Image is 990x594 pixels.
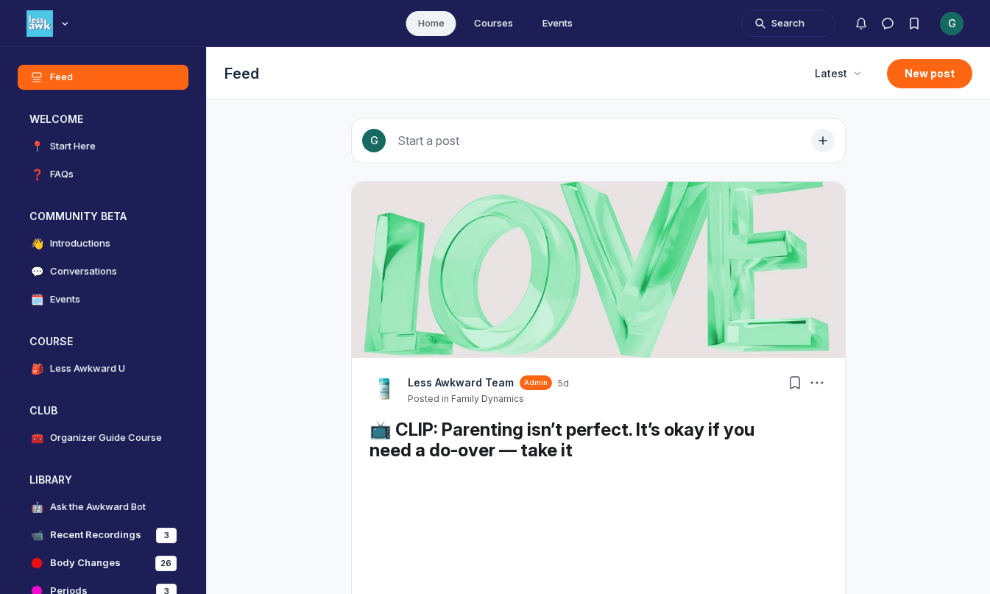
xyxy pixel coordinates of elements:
[29,361,44,376] span: 🎒
[29,236,44,251] span: 👋
[50,70,73,85] h4: Feed
[29,473,72,487] h3: LIBRARY
[351,118,846,163] button: Start a post
[370,375,399,405] a: View Less Awkward Team profile
[362,129,386,152] div: G
[50,139,96,154] h4: Start Here
[940,12,964,35] button: User menu options
[18,287,188,312] a: 🗓️Events
[18,107,188,131] button: WELCOMECollapse space
[50,264,117,279] h4: Conversations
[50,500,146,515] h4: Ask the Awkward Bot
[815,66,847,81] span: Latest
[370,419,754,461] a: 📺 CLIP: Parenting isn’t perfect. It’s okay if you need a do-over — take it
[26,9,72,38] button: Less Awkward Hub logo
[531,11,584,36] a: Events
[18,205,188,228] button: COMMUNITY BETACollapse space
[50,167,74,182] h4: FAQs
[29,209,127,224] h3: COMMUNITY BETA
[50,528,141,542] h4: Recent Recordings
[397,133,459,148] span: Start a post
[224,63,794,84] h1: Feed
[18,162,188,187] a: ❓FAQs
[207,47,990,100] header: Page Header
[18,523,188,548] a: 📹Recent Recordings3
[874,10,901,37] button: Direct messages
[18,356,188,381] a: 🎒Less Awkward U
[29,431,44,445] span: 🧰
[18,65,188,90] a: Feed
[462,11,525,36] a: Courses
[29,139,44,154] span: 📍
[29,112,83,127] h3: WELCOME
[29,403,57,418] h3: CLUB
[901,10,927,37] button: Bookmarks
[18,259,188,284] a: 💬Conversations
[156,528,177,543] div: 3
[50,556,121,570] h4: Body Changes
[408,393,524,405] button: Posted in Family Dynamics
[18,231,188,256] a: 👋Introductions
[524,378,548,388] span: Admin
[887,59,972,88] button: New post
[785,372,805,393] button: Bookmarks
[741,10,835,37] button: Search
[940,12,964,35] div: G
[50,236,110,251] h4: Introductions
[18,425,188,450] a: 🧰Organizer Guide Course
[50,361,125,376] h4: Less Awkward U
[26,10,53,37] img: Less Awkward Hub logo
[29,264,44,279] span: 💬
[29,528,44,542] span: 📹
[18,134,188,159] a: 📍Start Here
[848,10,874,37] button: Notifications
[29,167,44,182] span: ❓
[352,182,845,358] img: post cover image
[18,399,188,422] button: CLUBCollapse space
[18,468,188,492] button: LIBRARYCollapse space
[29,334,73,349] h3: COURSE
[408,375,514,390] a: View Less Awkward Team profile
[406,11,456,36] a: Home
[18,330,188,353] button: COURSECollapse space
[18,551,188,576] a: Body Changes26
[50,292,80,307] h4: Events
[807,372,827,393] button: Post actions
[558,378,569,389] a: 5d
[806,60,869,87] button: Latest
[50,431,162,445] h4: Organizer Guide Course
[29,292,44,307] span: 🗓️
[408,375,569,405] button: View Less Awkward Team profileAdmin5dPosted in Family Dynamics
[18,495,188,520] a: 🤖Ask the Awkward Bot
[29,500,44,515] span: 🤖
[155,556,177,571] div: 26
